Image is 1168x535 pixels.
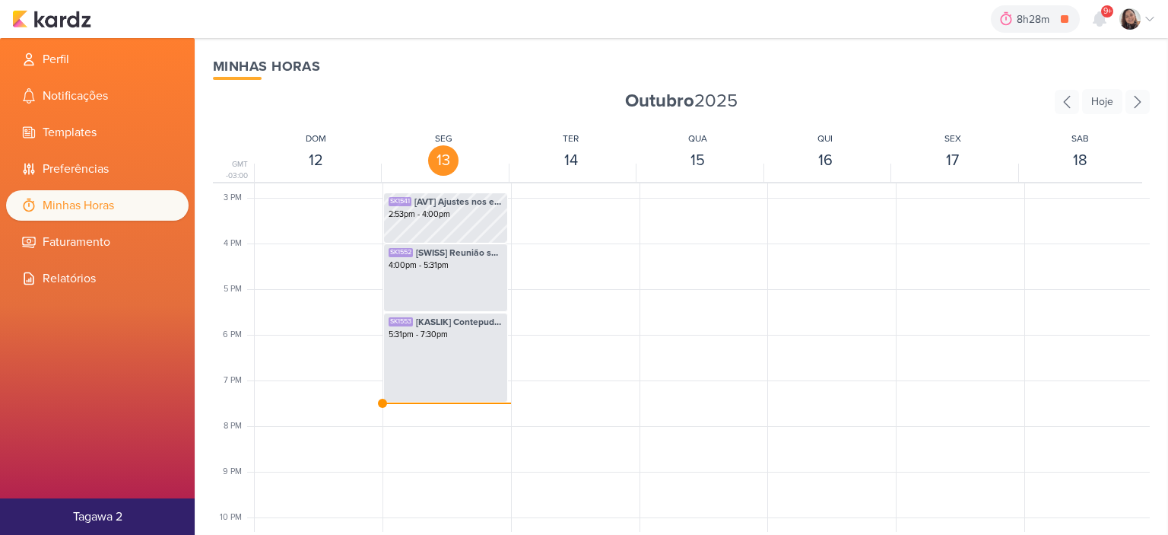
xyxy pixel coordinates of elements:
div: 17 [938,145,968,176]
div: 5 PM [224,283,251,296]
li: Notificações [6,81,189,111]
div: Hoje [1082,89,1122,114]
span: 2025 [625,89,738,113]
div: 3 PM [224,192,251,205]
div: GMT -03:00 [213,159,251,182]
div: 15 [683,145,713,176]
div: 8h28m [1017,11,1054,27]
div: 2:53pm - 4:00pm [389,209,503,221]
div: SEG [435,132,452,145]
div: Minhas Horas [213,56,1150,77]
span: 9+ [1103,5,1112,18]
li: Faturamento [6,227,189,257]
div: 12 [301,145,332,176]
div: 4 PM [224,237,251,250]
div: 8 PM [224,420,251,433]
div: 6 PM [223,329,251,342]
div: 9 PM [223,466,251,479]
img: kardz.app [12,10,91,28]
div: SEX [944,132,961,145]
div: 7 PM [224,374,251,387]
div: SK1552 [389,248,413,257]
div: QUI [817,132,833,145]
div: 16 [810,145,840,176]
div: 13 [428,145,459,176]
span: [SWISS] Reunião semanal [416,246,503,260]
img: Sharlene Khoury [1119,8,1141,30]
strong: Outubro [625,90,694,112]
div: QUA [688,132,707,145]
div: SK1541 [389,197,411,206]
div: 18 [1065,145,1095,176]
li: Minhas Horas [6,190,189,221]
li: Templates [6,117,189,148]
li: Preferências [6,154,189,184]
div: DOM [306,132,326,145]
div: TER [563,132,579,145]
li: Relatórios [6,263,189,294]
div: 10 PM [220,511,251,524]
div: 5:31pm - 7:30pm [389,329,503,341]
div: SAB [1071,132,1089,145]
li: Perfil [6,44,189,75]
div: 14 [556,145,586,176]
span: [AVT] Ajustes nos e-mails do Éden [414,195,503,209]
div: 4:00pm - 5:31pm [389,260,503,272]
span: [KASLIK] Contepudo para o e-mail do blog [416,315,503,329]
div: SK1553 [389,317,413,326]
